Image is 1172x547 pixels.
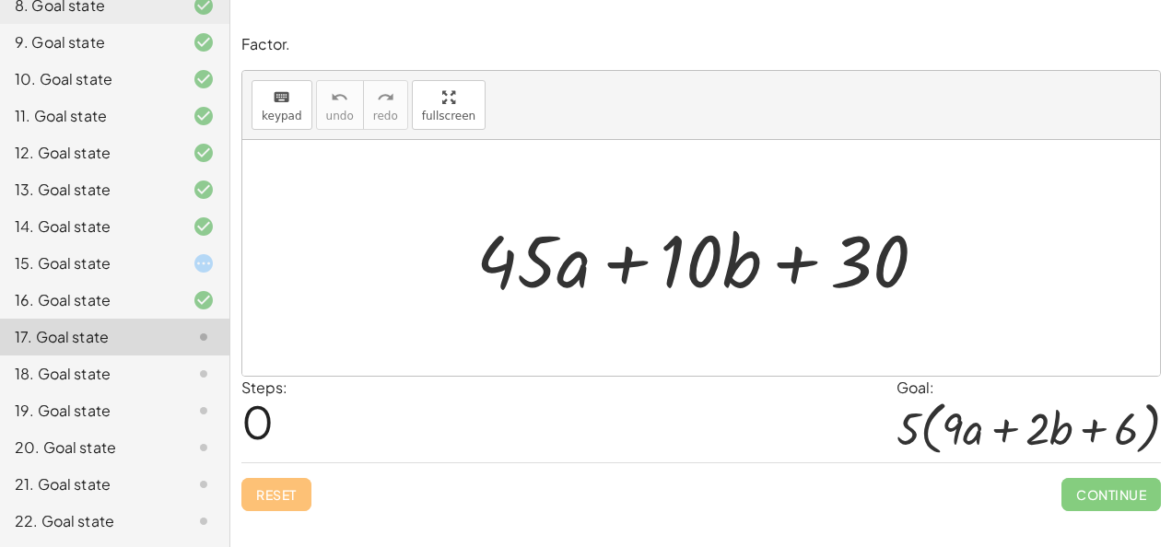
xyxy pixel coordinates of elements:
label: Steps: [241,378,287,397]
div: 12. Goal state [15,142,163,164]
div: 9. Goal state [15,31,163,53]
i: Task finished and correct. [193,215,215,238]
i: Task finished and correct. [193,142,215,164]
i: keyboard [273,87,290,109]
div: 18. Goal state [15,363,163,385]
i: Task not started. [193,400,215,422]
div: 22. Goal state [15,510,163,532]
div: 16. Goal state [15,289,163,311]
button: fullscreen [412,80,486,130]
div: 15. Goal state [15,252,163,274]
div: 19. Goal state [15,400,163,422]
span: fullscreen [422,110,475,122]
i: Task finished and correct. [193,68,215,90]
div: 20. Goal state [15,436,163,459]
button: redoredo [363,80,408,130]
p: Factor. [241,34,1161,55]
span: keypad [262,110,302,122]
i: Task finished and correct. [193,105,215,127]
div: 21. Goal state [15,473,163,495]
button: undoundo [316,80,364,130]
i: Task not started. [193,363,215,385]
span: redo [373,110,398,122]
button: keyboardkeypad [252,80,312,130]
i: Task not started. [193,436,215,459]
div: 10. Goal state [15,68,163,90]
div: 17. Goal state [15,326,163,348]
i: undo [331,87,348,109]
i: Task not started. [193,510,215,532]
div: Goal: [897,377,1161,399]
i: redo [377,87,394,109]
i: Task started. [193,252,215,274]
i: Task finished and correct. [193,179,215,201]
i: Task finished and correct. [193,31,215,53]
div: 13. Goal state [15,179,163,201]
div: 11. Goal state [15,105,163,127]
span: undo [326,110,354,122]
span: 0 [241,393,274,449]
i: Task finished and correct. [193,289,215,311]
i: Task not started. [193,473,215,495]
div: 14. Goal state [15,215,163,238]
i: Task not started. [193,326,215,348]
